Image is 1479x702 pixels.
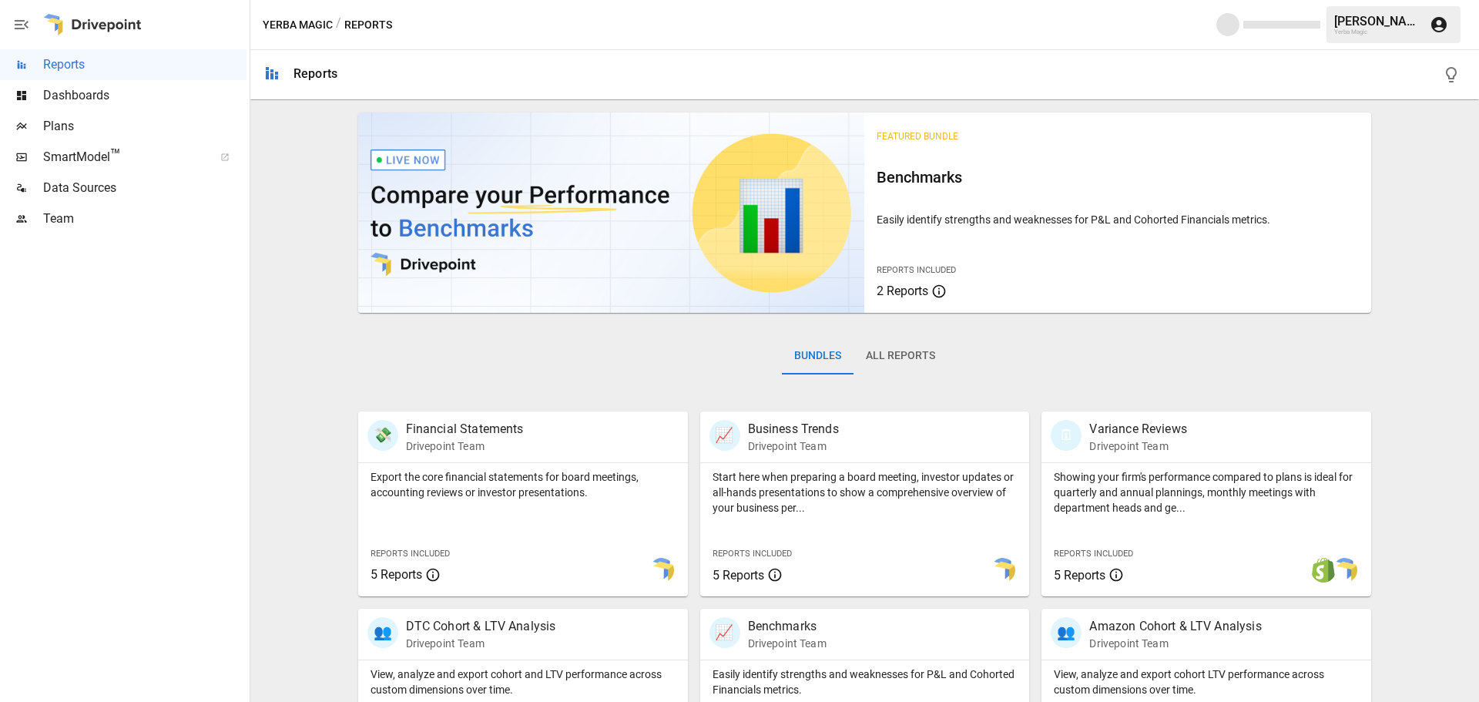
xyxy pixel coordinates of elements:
[406,617,556,636] p: DTC Cohort & LTV Analysis
[991,558,1015,583] img: smart model
[877,212,1359,227] p: Easily identify strengths and weaknesses for P&L and Cohorted Financials metrics.
[748,617,827,636] p: Benchmarks
[406,420,524,438] p: Financial Statements
[1089,617,1261,636] p: Amazon Cohort & LTV Analysis
[709,617,740,648] div: 📈
[110,146,121,165] span: ™
[1089,420,1186,438] p: Variance Reviews
[1334,29,1420,35] div: Yerba Magic
[358,113,865,313] img: video thumbnail
[371,549,450,559] span: Reports Included
[43,117,246,136] span: Plans
[877,284,928,298] span: 2 Reports
[649,558,674,583] img: smart model
[782,338,854,375] button: Bundles
[371,567,422,582] span: 5 Reports
[406,438,524,454] p: Drivepoint Team
[877,131,958,142] span: Featured Bundle
[371,469,676,500] p: Export the core financial statements for board meetings, accounting reviews or investor presentat...
[367,420,398,451] div: 💸
[713,469,1018,516] p: Start here when preparing a board meeting, investor updates or all-hands presentations to show a ...
[1054,568,1105,583] span: 5 Reports
[854,338,947,375] button: All Reports
[748,420,839,438] p: Business Trends
[877,165,1359,190] h6: Benchmarks
[713,568,764,583] span: 5 Reports
[293,66,337,81] div: Reports
[1051,617,1082,648] div: 👥
[709,420,740,451] div: 📈
[43,148,203,166] span: SmartModel
[371,667,676,697] p: View, analyze and export cohort and LTV performance across custom dimensions over time.
[1334,14,1420,29] div: [PERSON_NAME]
[1051,420,1082,451] div: 🗓
[367,617,398,648] div: 👥
[263,15,333,35] button: Yerba Magic
[43,210,246,228] span: Team
[406,636,556,651] p: Drivepoint Team
[1333,558,1357,583] img: smart model
[1054,549,1133,559] span: Reports Included
[1089,438,1186,454] p: Drivepoint Team
[43,55,246,74] span: Reports
[43,179,246,197] span: Data Sources
[748,636,827,651] p: Drivepoint Team
[877,265,956,275] span: Reports Included
[336,15,341,35] div: /
[713,549,792,559] span: Reports Included
[1054,469,1359,516] p: Showing your firm's performance compared to plans is ideal for quarterly and annual plannings, mo...
[1089,636,1261,651] p: Drivepoint Team
[748,438,839,454] p: Drivepoint Team
[43,86,246,105] span: Dashboards
[1054,667,1359,697] p: View, analyze and export cohort LTV performance across custom dimensions over time.
[1311,558,1336,583] img: shopify
[713,667,1018,697] p: Easily identify strengths and weaknesses for P&L and Cohorted Financials metrics.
